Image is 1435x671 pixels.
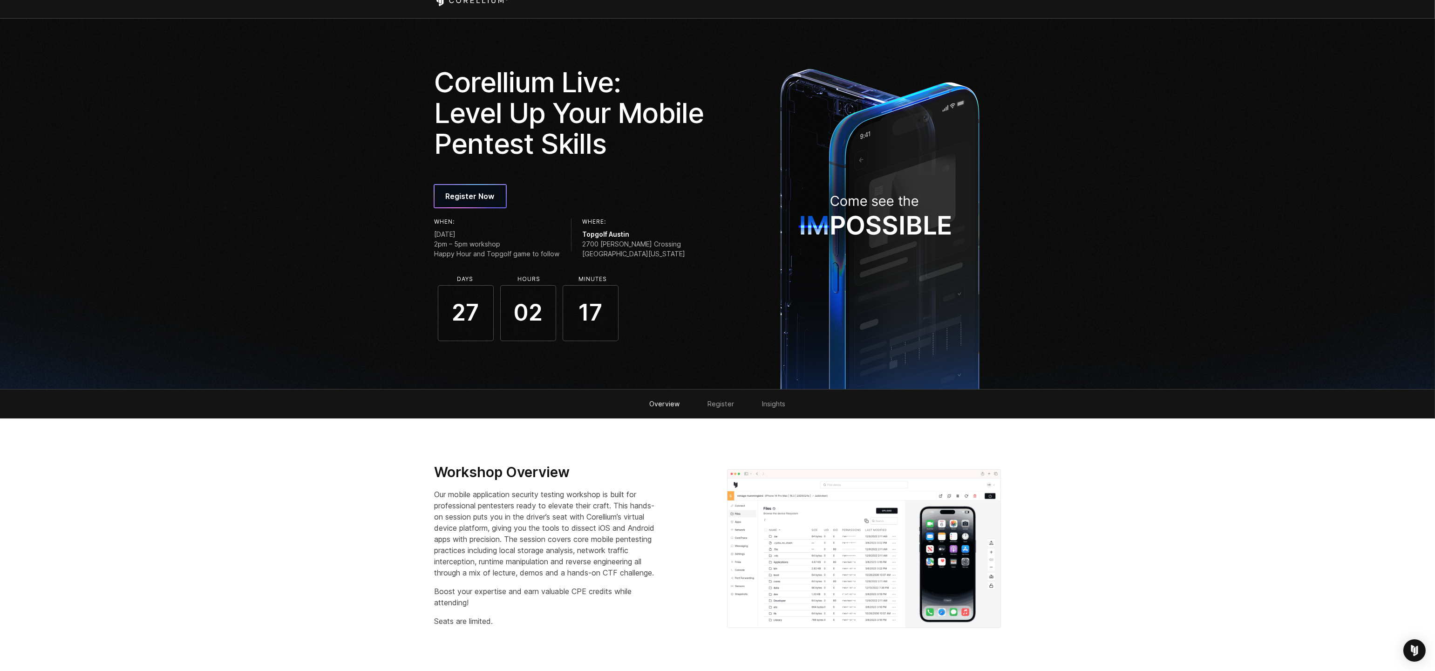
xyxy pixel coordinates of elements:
[435,616,662,627] p: Seats are limited.
[438,285,494,341] span: 27
[583,229,686,239] span: Topgolf Austin
[435,229,560,239] span: [DATE]
[1403,639,1426,662] div: Open Intercom Messenger
[583,239,686,259] span: 2700 [PERSON_NAME] Crossing [GEOGRAPHIC_DATA][US_STATE]
[435,464,662,481] h3: Workshop Overview
[707,400,734,408] a: Register
[500,285,556,341] span: 02
[435,185,506,207] a: Register Now
[649,400,680,408] a: Overview
[565,276,621,282] li: Minutes
[435,67,711,159] h1: Corellium Live: Level Up Your Mobile Pentest Skills
[775,63,984,389] img: ImpossibleDevice_1x
[435,587,632,607] span: Boost your expertise and earn valuable CPE credits while attending!
[446,191,495,202] span: Register Now
[435,219,560,225] h6: When:
[437,276,493,282] li: Days
[583,219,686,225] h6: Where:
[563,285,619,341] span: 17
[435,239,560,259] span: 2pm – 5pm workshop Happy Hour and Topgolf game to follow
[501,276,557,282] li: Hours
[435,489,662,578] p: Our mobile application security testing workshop is built for professional pentesters ready to el...
[762,400,786,408] a: Insights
